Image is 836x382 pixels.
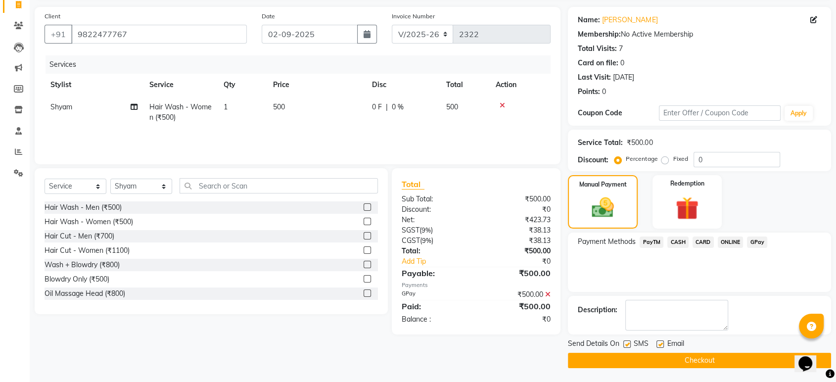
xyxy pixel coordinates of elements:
div: Balance : [394,314,476,325]
div: ( ) [394,236,476,246]
img: _cash.svg [585,195,620,220]
span: SGST [402,226,419,235]
button: +91 [45,25,72,44]
label: Date [262,12,275,21]
div: Oil Massage Head (₹800) [45,288,125,299]
div: Total: [394,246,476,256]
div: Points: [578,87,600,97]
iframe: chat widget [794,342,826,372]
div: ₹500.00 [476,289,558,300]
div: Net: [394,215,476,225]
a: [PERSON_NAME] [602,15,657,25]
th: Service [143,74,218,96]
div: ₹500.00 [476,246,558,256]
span: CASH [667,237,689,248]
span: Hair Wash - Women (₹500) [149,102,212,122]
label: Percentage [626,154,657,163]
th: Price [267,74,366,96]
span: 0 % [392,102,404,112]
div: Card on file: [578,58,618,68]
span: 1 [224,102,228,111]
div: 7 [619,44,623,54]
th: Total [440,74,490,96]
div: No Active Membership [578,29,821,40]
div: [DATE] [613,72,634,83]
span: ONLINE [718,237,743,248]
span: | [386,102,388,112]
label: Redemption [670,179,704,188]
span: Email [667,338,684,351]
button: Checkout [568,353,831,368]
div: Last Visit: [578,72,611,83]
label: Invoice Number [392,12,435,21]
div: ( ) [394,225,476,236]
div: 0 [620,58,624,68]
div: Hair Cut - Women (₹1100) [45,245,130,256]
div: Blowdry Only (₹500) [45,274,109,285]
div: ₹500.00 [476,267,558,279]
div: ₹500.00 [476,300,558,312]
span: Send Details On [568,338,619,351]
div: ₹38.13 [476,236,558,246]
label: Manual Payment [579,180,627,189]
span: Total [402,179,424,190]
div: ₹38.13 [476,225,558,236]
th: Disc [366,74,440,96]
div: GPay [394,289,476,300]
div: Membership: [578,29,621,40]
div: Wash + Blowdry (₹800) [45,260,120,270]
div: Hair Wash - Men (₹500) [45,202,122,213]
a: Add Tip [394,256,490,267]
button: Apply [785,106,813,121]
span: 500 [446,102,458,111]
div: Service Total: [578,138,623,148]
span: 0 F [372,102,382,112]
div: ₹423.73 [476,215,558,225]
span: 9% [422,237,431,244]
div: Total Visits: [578,44,617,54]
div: Services [46,55,558,74]
span: Shyam [50,102,72,111]
div: Hair Wash - Women (₹500) [45,217,133,227]
input: Search by Name/Mobile/Email/Code [71,25,247,44]
span: Payment Methods [578,237,636,247]
span: 500 [273,102,285,111]
span: CGST [402,236,420,245]
div: ₹0 [490,256,558,267]
div: Payable: [394,267,476,279]
div: 0 [602,87,606,97]
span: GPay [747,237,767,248]
div: Payments [402,281,551,289]
div: Coupon Code [578,108,659,118]
span: CARD [693,237,714,248]
div: ₹500.00 [476,194,558,204]
div: Discount: [578,155,608,165]
input: Enter Offer / Coupon Code [659,105,781,121]
div: Name: [578,15,600,25]
div: ₹0 [476,314,558,325]
div: Hair Cut - Men (₹700) [45,231,114,241]
div: Sub Total: [394,194,476,204]
span: PayTM [640,237,663,248]
div: Discount: [394,204,476,215]
span: SMS [634,338,649,351]
label: Client [45,12,60,21]
th: Action [490,74,551,96]
th: Stylist [45,74,143,96]
img: _gift.svg [668,194,705,223]
div: Paid: [394,300,476,312]
th: Qty [218,74,267,96]
label: Fixed [673,154,688,163]
div: ₹0 [476,204,558,215]
input: Search or Scan [180,178,378,193]
div: ₹500.00 [627,138,652,148]
span: 9% [421,226,431,234]
div: Description: [578,305,617,315]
